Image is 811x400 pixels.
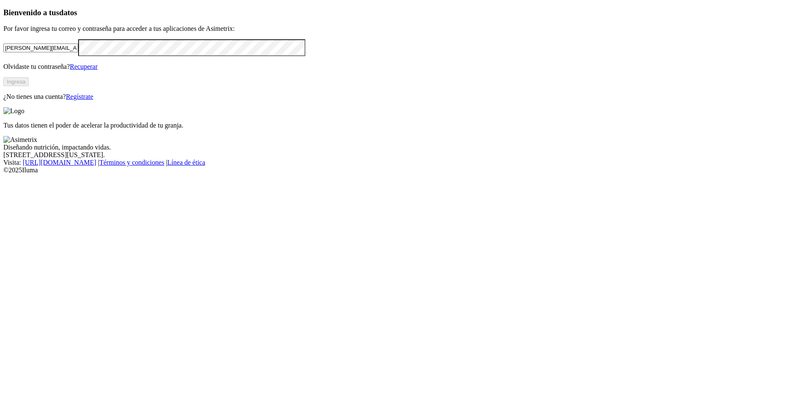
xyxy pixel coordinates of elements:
[3,122,808,129] p: Tus datos tienen el poder de acelerar la productividad de tu granja.
[3,159,808,166] div: Visita : | |
[70,63,98,70] a: Recuperar
[3,151,808,159] div: [STREET_ADDRESS][US_STATE].
[99,159,164,166] a: Términos y condiciones
[167,159,205,166] a: Línea de ética
[66,93,93,100] a: Regístrate
[23,159,96,166] a: [URL][DOMAIN_NAME]
[3,63,808,71] p: Olvidaste tu contraseña?
[3,77,29,86] button: Ingresa
[59,8,77,17] span: datos
[3,8,808,17] h3: Bienvenido a tus
[3,93,808,101] p: ¿No tienes una cuenta?
[3,107,24,115] img: Logo
[3,166,808,174] div: © 2025 Iluma
[3,44,78,52] input: Tu correo
[3,25,808,33] p: Por favor ingresa tu correo y contraseña para acceder a tus aplicaciones de Asimetrix:
[3,144,808,151] div: Diseñando nutrición, impactando vidas.
[3,136,37,144] img: Asimetrix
